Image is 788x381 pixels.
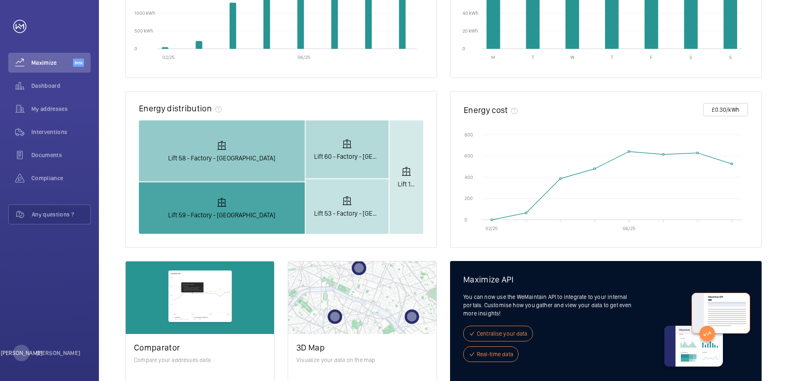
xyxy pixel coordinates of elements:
[36,349,81,357] p: [PERSON_NAME]
[196,41,202,49] path: 2025-03-01T00:00:00.000 214.22
[729,54,732,60] text: S
[73,59,84,67] span: Beta
[485,226,498,231] text: 02/25
[477,329,528,338] span: Centralise your data
[162,47,168,49] path: 2025-02-01T00:00:00.000
[491,54,495,60] text: M
[650,54,652,60] text: F
[663,293,752,370] img: maximize-api-card.svg
[464,217,467,223] text: 0
[611,54,613,60] text: T
[462,10,478,16] text: 40 kWh
[623,226,636,231] text: 06/25
[162,54,175,60] text: 02/25
[230,3,236,49] path: 2025-04-01T00:00:00.000 1,290.73
[296,342,428,353] h2: 3D Map
[298,54,310,60] text: 06/25
[134,10,155,16] text: 1000 kWh
[477,350,513,358] span: Real-time data
[462,45,465,51] text: 0
[464,105,508,115] h2: Energy cost
[134,45,137,51] text: 0
[134,342,266,353] h2: Comparator
[463,293,634,317] p: You can now use the WeMaintain API to integrate to your internal portals. Customise how you gathe...
[31,82,91,90] span: Dashboard
[31,174,91,182] span: Compliance
[139,103,212,113] h2: Energy distribution
[134,356,266,364] p: Compare your addresses data
[462,28,478,33] text: 20 kWh
[296,356,428,364] p: Visualize your data on the map
[32,210,90,219] span: Any questions ?
[464,195,473,201] text: 200
[134,28,153,33] text: 500 kWh
[464,132,473,138] text: 800
[532,54,534,60] text: T
[703,103,748,116] button: £0.30/kWh
[1,349,42,357] p: [PERSON_NAME]
[570,54,575,60] text: W
[31,128,91,136] span: Interventions
[31,151,91,159] span: Documents
[689,54,692,60] text: S
[31,59,73,67] span: Maximize
[463,274,748,285] h4: Maximize API
[464,174,473,180] text: 400
[31,105,91,113] span: My addresses
[464,153,473,159] text: 600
